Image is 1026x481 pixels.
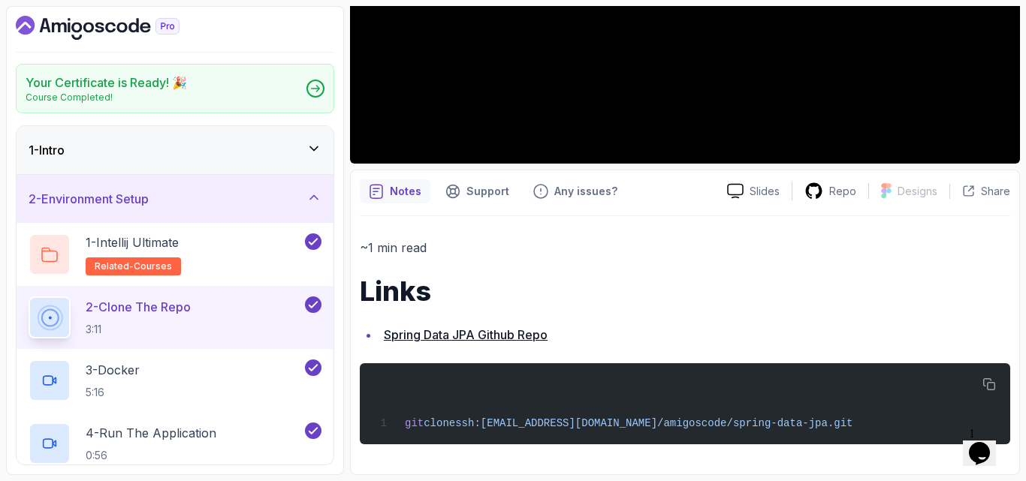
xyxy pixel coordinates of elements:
[16,16,214,40] a: Dashboard
[26,74,187,92] h2: Your Certificate is Ready! 🎉
[86,424,216,442] p: 4 - Run The Application
[86,233,179,251] p: 1 - Intellij Ultimate
[17,175,333,223] button: 2-Environment Setup
[981,184,1010,199] p: Share
[360,179,430,203] button: notes button
[16,64,334,113] a: Your Certificate is Ready! 🎉Course Completed!
[86,448,216,463] p: 0:56
[792,182,868,200] a: Repo
[554,184,617,199] p: Any issues?
[455,417,852,429] span: ssh:[EMAIL_ADDRESS][DOMAIN_NAME]/amigoscode/spring-data-jpa.git
[29,359,321,401] button: 3-Docker5:16
[29,422,321,464] button: 4-Run The Application0:56
[86,322,191,337] p: 3:11
[524,179,626,203] button: Feedback button
[466,184,509,199] p: Support
[86,385,140,400] p: 5:16
[405,417,424,429] span: git
[29,296,321,338] button: 2-Clone The Repo3:11
[29,233,321,275] button: 1-Intellij Ultimaterelated-courses
[829,184,856,199] p: Repo
[963,421,1011,466] iframe: chat widget
[360,237,1010,258] p: ~1 min read
[390,184,421,199] p: Notes
[17,126,333,174] button: 1-Intro
[384,327,548,342] a: Spring Data JPA Github Repo
[750,184,780,199] p: Slides
[436,179,518,203] button: Support button
[86,298,191,316] p: 2 - Clone The Repo
[898,184,937,199] p: Designs
[424,417,455,429] span: clone
[949,184,1010,199] button: Share
[86,361,140,379] p: 3 - Docker
[29,190,149,208] h3: 2 - Environment Setup
[29,141,65,159] h3: 1 - Intro
[26,92,187,104] p: Course Completed!
[715,183,792,199] a: Slides
[360,276,1010,306] h1: Links
[95,260,172,272] span: related-courses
